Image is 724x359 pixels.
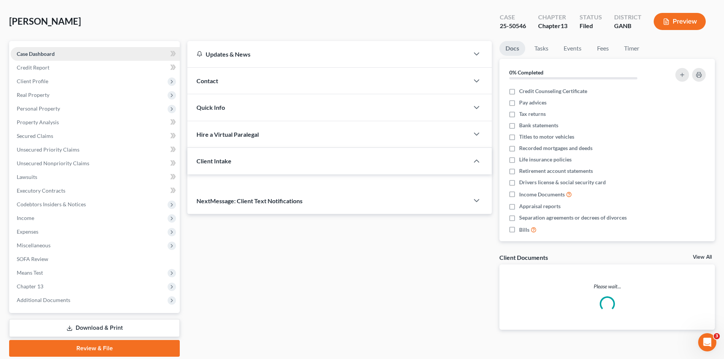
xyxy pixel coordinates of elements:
div: Updates & News [196,50,460,58]
span: Property Analysis [17,119,59,125]
div: District [614,13,642,22]
div: 25-50546 [500,22,526,30]
a: Secured Claims [11,129,180,143]
a: Property Analysis [11,115,180,129]
strong: 0% Completed [509,69,543,76]
a: Unsecured Nonpriority Claims [11,157,180,170]
button: Preview [654,13,706,30]
div: GANB [614,22,642,30]
div: Status [580,13,602,22]
span: Hire a Virtual Paralegal [196,131,259,138]
span: Client Intake [196,157,231,164]
span: 3 [714,333,720,339]
span: Codebtors Insiders & Notices [17,201,86,207]
div: Chapter [538,22,567,30]
span: Unsecured Nonpriority Claims [17,160,89,166]
span: Chapter 13 [17,283,43,289]
span: 13 [561,22,567,29]
a: Timer [618,41,645,56]
div: Filed [580,22,602,30]
span: Lawsuits [17,174,37,180]
span: Client Profile [17,78,48,84]
span: Income Documents [519,191,565,198]
span: Executory Contracts [17,187,65,194]
span: NextMessage: Client Text Notifications [196,197,303,204]
span: Drivers license & social security card [519,179,606,186]
span: Bank statements [519,122,558,129]
a: Review & File [9,340,180,357]
span: Secured Claims [17,133,53,139]
span: Recorded mortgages and deeds [519,144,593,152]
a: Docs [499,41,525,56]
div: Client Documents [499,253,548,261]
p: Please wait... [499,283,715,290]
span: Additional Documents [17,297,70,303]
span: Retirement account statements [519,167,593,175]
span: Bills [519,226,529,234]
a: Executory Contracts [11,184,180,198]
a: Fees [591,41,615,56]
a: Lawsuits [11,170,180,184]
a: SOFA Review [11,252,180,266]
iframe: Intercom live chat [698,333,716,351]
span: Means Test [17,269,43,276]
span: Personal Property [17,105,60,112]
a: Credit Report [11,61,180,74]
span: Real Property [17,92,49,98]
span: Income [17,215,34,221]
div: Case [500,13,526,22]
a: Events [558,41,588,56]
div: Chapter [538,13,567,22]
span: Case Dashboard [17,51,55,57]
span: Contact [196,77,218,84]
span: Quick Info [196,104,225,111]
span: SOFA Review [17,256,48,262]
a: View All [693,255,712,260]
span: Separation agreements or decrees of divorces [519,214,627,221]
a: Unsecured Priority Claims [11,143,180,157]
span: Tax returns [519,110,546,118]
span: [PERSON_NAME] [9,16,81,27]
a: Case Dashboard [11,47,180,61]
a: Tasks [528,41,554,56]
span: Credit Counseling Certificate [519,87,587,95]
a: Download & Print [9,319,180,337]
span: Pay advices [519,99,547,106]
span: Credit Report [17,64,49,71]
span: Unsecured Priority Claims [17,146,79,153]
span: Titles to motor vehicles [519,133,574,141]
span: Life insurance policies [519,156,572,163]
span: Expenses [17,228,38,235]
span: Miscellaneous [17,242,51,248]
span: Appraisal reports [519,202,561,210]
